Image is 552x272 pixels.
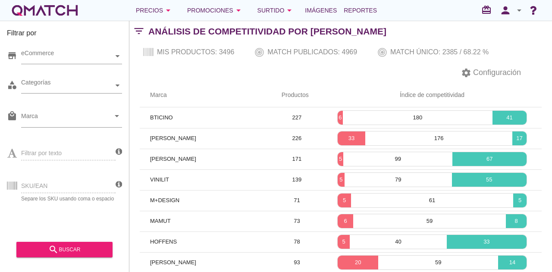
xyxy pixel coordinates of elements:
td: 171 [271,149,323,169]
div: Precios [136,5,173,16]
p: 6 [338,217,353,225]
p: 176 [365,134,512,143]
td: 73 [271,211,323,231]
th: Marca: Not sorted. [140,83,271,107]
i: arrow_drop_down [163,5,173,16]
button: Promociones [180,2,251,19]
i: arrow_drop_down [284,5,295,16]
i: arrow_drop_down [514,5,524,16]
p: 5 [338,175,345,184]
span: Reportes [344,5,377,16]
td: 78 [271,231,323,252]
span: HOFFENS [150,238,177,245]
span: M+DESIGN [150,197,179,203]
span: MAMUT [150,218,171,224]
i: category [7,80,17,90]
p: 61 [351,196,513,205]
span: [PERSON_NAME] [150,259,196,266]
p: 67 [452,155,527,163]
span: [PERSON_NAME] [150,156,196,162]
button: buscar [16,242,113,257]
span: [PERSON_NAME] [150,135,196,141]
span: Configuración [471,67,521,78]
h3: Filtrar por [7,28,122,42]
p: 55 [452,175,527,184]
p: 5 [338,238,350,246]
p: 17 [512,134,527,143]
a: Reportes [340,2,380,19]
td: 226 [271,128,323,149]
p: 79 [345,175,452,184]
button: Precios [129,2,180,19]
i: local_mall [7,111,17,121]
th: Productos: Not sorted. [271,83,323,107]
td: 139 [271,169,323,190]
p: 5 [513,196,527,205]
div: buscar [23,244,106,255]
a: white-qmatch-logo [10,2,79,19]
p: 33 [447,238,527,246]
p: 20 [338,258,378,267]
th: Índice de competitividad: Not sorted. [323,83,542,107]
td: 227 [271,107,323,128]
div: Promociones [187,5,244,16]
td: 71 [271,190,323,211]
a: Imágenes [301,2,340,19]
i: settings [461,68,471,78]
div: Surtido [257,5,295,16]
span: Imágenes [305,5,337,16]
i: redeem [481,5,495,15]
button: Configuración [454,65,528,81]
h2: Análisis de competitividad por [PERSON_NAME] [148,25,386,38]
p: 5 [338,196,351,205]
span: VINILIT [150,176,169,183]
p: 6 [338,113,343,122]
p: 33 [338,134,365,143]
p: 99 [343,155,453,163]
p: 59 [378,258,498,267]
p: 180 [343,113,492,122]
button: Surtido [251,2,302,19]
i: search [48,244,59,255]
p: 59 [353,217,506,225]
p: 8 [506,217,527,225]
p: 41 [492,113,527,122]
p: 14 [498,258,527,267]
p: 40 [350,238,447,246]
span: BTICINO [150,114,173,121]
i: arrow_drop_down [112,111,122,121]
i: store [7,50,17,61]
i: person [497,4,514,16]
i: arrow_drop_down [233,5,244,16]
p: 5 [338,155,343,163]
